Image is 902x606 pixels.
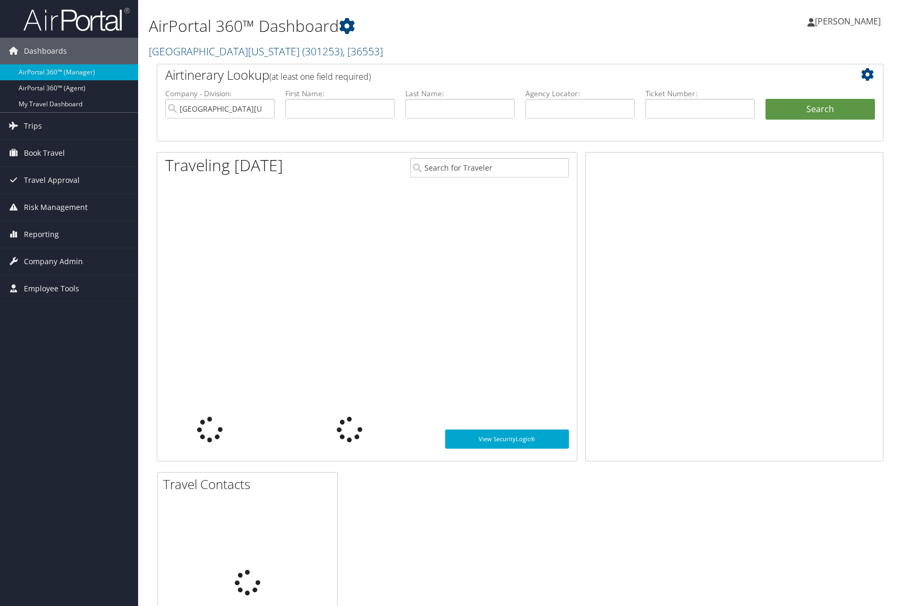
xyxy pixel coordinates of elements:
[343,44,383,58] span: , [ 36553 ]
[815,15,881,27] span: [PERSON_NAME]
[23,7,130,32] img: airportal-logo.png
[163,475,337,493] h2: Travel Contacts
[24,140,65,166] span: Book Travel
[24,221,59,248] span: Reporting
[24,194,88,221] span: Risk Management
[165,88,275,99] label: Company - Division:
[645,88,755,99] label: Ticket Number:
[410,158,569,178] input: Search for Traveler
[302,44,343,58] span: ( 301253 )
[24,167,80,193] span: Travel Approval
[165,154,283,176] h1: Traveling [DATE]
[807,5,891,37] a: [PERSON_NAME]
[149,15,644,37] h1: AirPortal 360™ Dashboard
[24,275,79,302] span: Employee Tools
[405,88,515,99] label: Last Name:
[765,99,875,120] button: Search
[285,88,395,99] label: First Name:
[24,38,67,64] span: Dashboards
[269,71,371,82] span: (at least one field required)
[165,66,814,84] h2: Airtinerary Lookup
[24,113,42,139] span: Trips
[149,44,383,58] a: [GEOGRAPHIC_DATA][US_STATE]
[24,248,83,275] span: Company Admin
[445,430,569,449] a: View SecurityLogic®
[525,88,635,99] label: Agency Locator:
